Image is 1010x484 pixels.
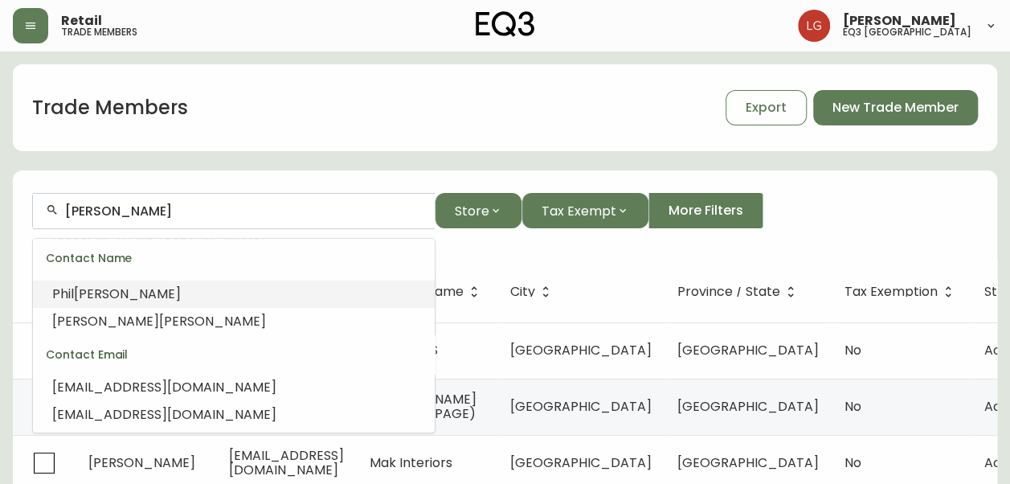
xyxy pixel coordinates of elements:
[61,27,137,37] h5: trade members
[843,14,956,27] span: [PERSON_NAME]
[832,99,959,117] span: New Trade Member
[61,14,102,27] span: Retail
[510,285,556,299] span: City
[52,378,276,396] span: [EMAIL_ADDRESS][DOMAIN_NAME]
[542,201,616,221] span: Tax Exempt
[648,193,763,228] button: More Filters
[455,201,489,221] span: Store
[844,341,861,359] span: No
[510,397,652,416] span: [GEOGRAPHIC_DATA]
[52,312,159,330] span: [PERSON_NAME]
[159,312,266,330] span: [PERSON_NAME]
[844,453,861,472] span: No
[435,193,521,228] button: Store
[726,90,807,125] button: Export
[229,446,344,479] span: [EMAIL_ADDRESS][DOMAIN_NAME]
[813,90,978,125] button: New Trade Member
[677,397,819,416] span: [GEOGRAPHIC_DATA]
[52,405,276,424] span: [EMAIL_ADDRESS][DOMAIN_NAME]
[798,10,830,42] img: da6fc1c196b8cb7038979a7df6c040e1
[74,285,181,303] span: [PERSON_NAME]
[510,341,652,359] span: [GEOGRAPHIC_DATA]
[370,453,452,472] span: Mak Interiors
[521,193,648,228] button: Tax Exempt
[746,99,787,117] span: Export
[677,453,819,472] span: [GEOGRAPHIC_DATA]
[32,94,188,121] h1: Trade Members
[844,285,959,299] span: Tax Exemption
[52,285,74,303] span: Phil
[677,287,780,297] span: Province / State
[510,287,535,297] span: City
[88,453,195,472] span: [PERSON_NAME]
[677,341,819,359] span: [GEOGRAPHIC_DATA]
[669,202,743,219] span: More Filters
[33,239,435,277] div: Contact Name
[476,11,535,37] img: logo
[844,397,861,416] span: No
[844,287,938,297] span: Tax Exemption
[510,453,652,472] span: [GEOGRAPHIC_DATA]
[65,203,422,219] input: Search
[33,335,435,374] div: Contact Email
[677,285,801,299] span: Province / State
[843,27,971,37] h5: eq3 [GEOGRAPHIC_DATA]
